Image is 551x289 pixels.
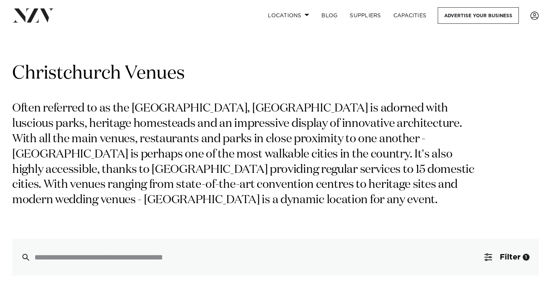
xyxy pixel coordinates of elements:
p: Often referred to as the [GEOGRAPHIC_DATA], [GEOGRAPHIC_DATA] is adorned with luscious parks, her... [12,101,485,208]
span: Filter [500,253,520,261]
button: Filter1 [475,239,539,276]
a: Capacities [387,7,433,24]
a: Advertise your business [438,7,519,24]
a: SUPPLIERS [344,7,387,24]
h1: Christchurch Venues [12,62,539,86]
img: nzv-logo.png [12,8,54,22]
a: BLOG [315,7,344,24]
div: 1 [523,254,530,261]
a: Locations [262,7,315,24]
